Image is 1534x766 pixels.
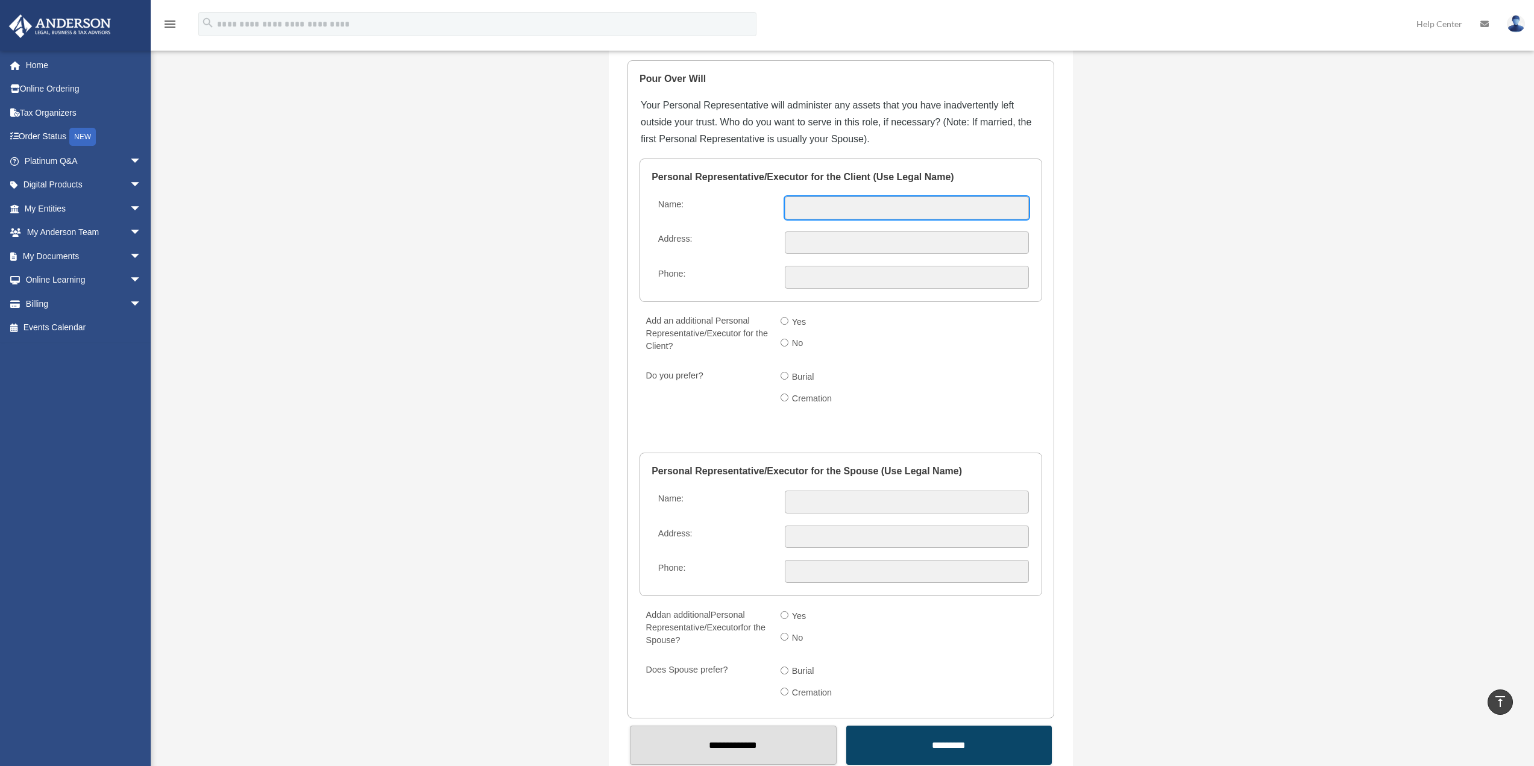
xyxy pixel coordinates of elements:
span: arrow_drop_down [130,149,154,174]
label: Yes [788,607,811,626]
a: Online Ordering [8,77,160,101]
label: Does Spouse prefer? [641,662,771,705]
a: Order StatusNEW [8,125,160,149]
div: Your Personal Representative will administer any assets that you have inadvertently left outside ... [641,62,1041,148]
a: vertical_align_top [1488,689,1513,715]
label: Add for the Spouse? [641,607,771,650]
a: Billingarrow_drop_down [8,292,160,316]
legend: Personal Representative/Executor for the Spouse (Use Legal Name) [652,453,1030,489]
label: Cremation [788,389,837,409]
a: Platinum Q&Aarrow_drop_down [8,149,160,173]
span: arrow_drop_down [130,173,154,198]
label: Add an additional Personal Representative/Executor for the Client? [641,313,771,356]
label: Phone: [653,560,775,583]
a: My Entitiesarrow_drop_down [8,196,160,221]
legend: Pour Over Will [640,61,1042,97]
label: Do you prefer? [641,368,771,410]
a: Home [8,53,160,77]
label: No [788,629,808,648]
legend: Personal Representative/Executor for the Client (Use Legal Name) [652,159,1030,195]
a: My Anderson Teamarrow_drop_down [8,221,160,245]
i: search [201,16,215,30]
label: Cremation [788,683,837,703]
i: vertical_align_top [1493,694,1507,709]
label: No [788,334,808,353]
span: arrow_drop_down [130,244,154,269]
label: Burial [788,662,819,682]
label: Address: [653,526,775,548]
i: menu [163,17,177,31]
a: menu [163,21,177,31]
a: Tax Organizers [8,101,160,125]
a: Digital Productsarrow_drop_down [8,173,160,197]
span: arrow_drop_down [130,196,154,221]
div: NEW [69,128,96,146]
label: Burial [788,368,819,387]
span: arrow_drop_down [130,292,154,316]
label: Name: [653,196,775,219]
img: User Pic [1507,15,1525,33]
label: Phone: [653,266,775,289]
span: arrow_drop_down [130,268,154,293]
label: Address: [653,231,775,254]
a: Events Calendar [8,316,160,340]
label: Yes [788,313,811,332]
img: Anderson Advisors Platinum Portal [5,14,115,38]
a: My Documentsarrow_drop_down [8,244,160,268]
label: Name: [653,491,775,513]
a: Online Learningarrow_drop_down [8,268,160,292]
span: an additional [661,610,711,620]
span: arrow_drop_down [130,221,154,245]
